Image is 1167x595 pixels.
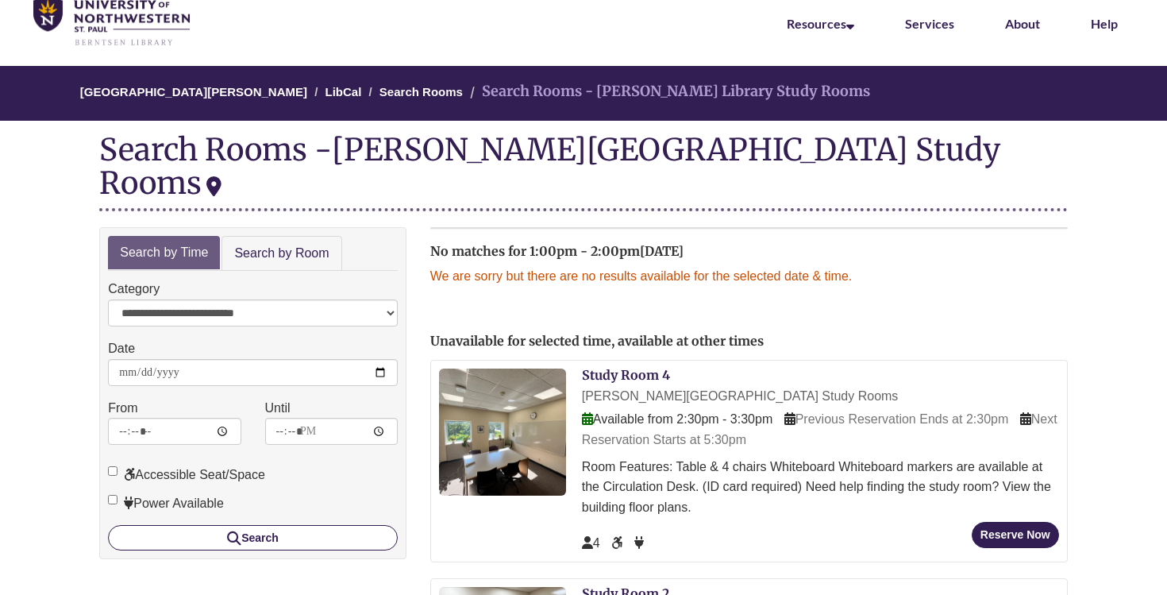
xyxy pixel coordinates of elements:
[99,133,1068,211] div: Search Rooms -
[611,536,626,550] span: Accessible Seat/Space
[430,245,1068,259] h2: No matches for 1:00pm - 2:00pm[DATE]
[582,386,1059,407] div: [PERSON_NAME][GEOGRAPHIC_DATA] Study Rooms
[1005,16,1040,31] a: About
[582,536,600,550] span: The capacity of this space
[108,398,137,419] label: From
[379,85,463,99] a: Search Rooms
[1091,16,1118,31] a: Help
[99,66,1068,121] nav: Breadcrumb
[972,522,1059,548] button: Reserve Now
[221,236,341,272] a: Search by Room
[439,369,566,496] img: Study Room 4
[784,412,1009,426] span: Previous Reservation Ends at 2:30pm
[80,85,307,99] a: [GEOGRAPHIC_DATA][PERSON_NAME]
[108,466,117,476] input: Accessible Seat/Space
[108,465,265,485] label: Accessible Seat/Space
[265,398,291,419] label: Until
[325,85,362,99] a: LibCal
[108,236,220,270] a: Search by Time
[582,367,670,383] a: Study Room 4
[108,493,224,514] label: Power Available
[430,266,1068,287] p: We are sorry but there are no results available for the selected date & time.
[582,457,1059,518] div: Room Features: Table & 4 chairs Whiteboard Whiteboard markers are available at the Circulation De...
[582,412,1057,446] span: Next Reservation Starts at 5:30pm
[634,536,644,550] span: Power Available
[108,338,135,359] label: Date
[108,279,160,299] label: Category
[905,16,954,31] a: Services
[99,130,1000,202] div: [PERSON_NAME][GEOGRAPHIC_DATA] Study Rooms
[787,16,854,31] a: Resources
[466,80,870,103] li: Search Rooms - [PERSON_NAME] Library Study Rooms
[108,495,117,504] input: Power Available
[582,412,772,426] span: Available from 2:30pm - 3:30pm
[430,334,1068,349] h2: Unavailable for selected time, available at other times
[108,525,398,551] button: Search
